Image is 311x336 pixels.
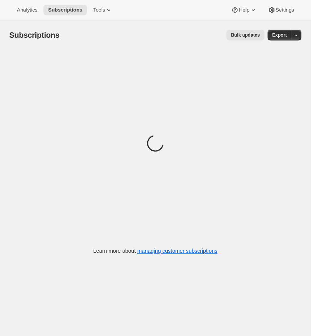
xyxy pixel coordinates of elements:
[93,7,105,13] span: Tools
[226,5,261,15] button: Help
[48,7,82,13] span: Subscriptions
[239,7,249,13] span: Help
[272,32,287,38] span: Export
[93,247,218,255] p: Learn more about
[12,5,42,15] button: Analytics
[9,31,60,39] span: Subscriptions
[137,248,218,254] a: managing customer subscriptions
[88,5,117,15] button: Tools
[276,7,294,13] span: Settings
[43,5,87,15] button: Subscriptions
[268,30,291,40] button: Export
[231,32,260,38] span: Bulk updates
[263,5,299,15] button: Settings
[226,30,264,40] button: Bulk updates
[17,7,37,13] span: Analytics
